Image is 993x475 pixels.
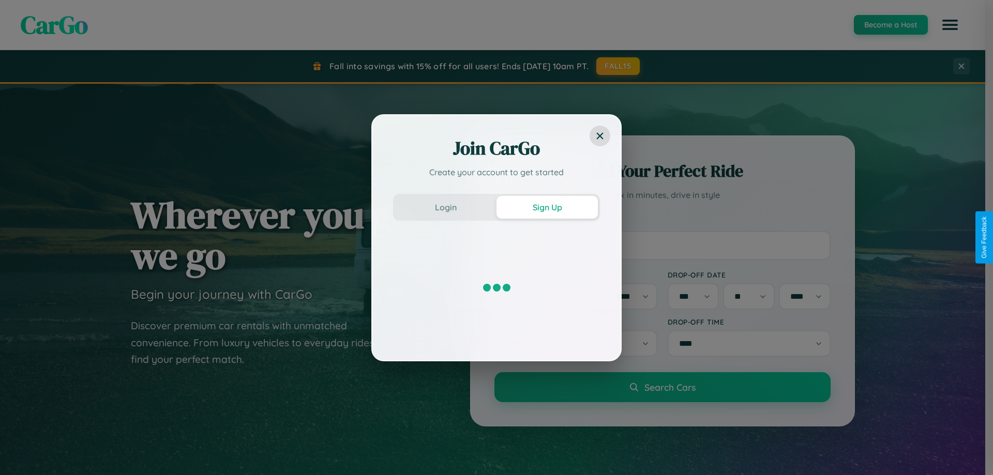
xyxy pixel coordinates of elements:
button: Login [395,196,496,219]
h2: Join CarGo [393,136,600,161]
div: Give Feedback [981,217,988,258]
button: Sign Up [496,196,598,219]
iframe: Intercom live chat [10,440,35,465]
p: Create your account to get started [393,166,600,178]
